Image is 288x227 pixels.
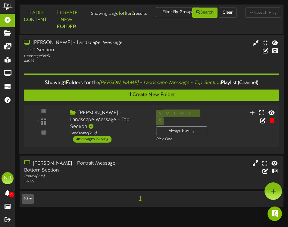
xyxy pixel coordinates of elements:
span: 1 [64,80,66,85]
div: Always Playing [156,126,207,135]
button: Add Content [22,9,49,24]
div: Portrait ( 9:16 ) [24,174,125,179]
strong: 1 [118,11,120,16]
div: Play One [156,137,190,142]
div: 4 messages playing [73,136,112,142]
button: Filter By Group [156,7,199,17]
div: Showing page of for results [85,7,152,17]
i: [PERSON_NAME] - Landscape Message - Top Section [99,80,221,85]
div: Open Intercom Messenger [268,207,282,221]
div: Landscape ( 16:9 ) [24,53,125,58]
span: 0 [9,192,14,197]
button: Create New Folder [53,9,80,31]
button: 10 [22,194,34,204]
strong: 2 [132,11,134,16]
button: Create New Folder [24,89,280,100]
div: Landscape ( 16:9 ) [70,130,147,135]
button: Search [192,8,218,18]
strong: 1 [124,11,126,16]
div: [PERSON_NAME] - Portrait Message - Bottom Section [24,160,125,174]
button: Clear [219,8,236,18]
span: 1 [138,195,143,202]
div: Showing Folders for the Playlist (Channel) [19,76,284,89]
div: [PERSON_NAME] - Landscape Message - Top Section [24,39,125,53]
div: [PERSON_NAME] - Landscape Message - Top Section [70,109,147,130]
div: # 4032 [24,179,125,184]
div: # 4035 [24,58,125,64]
input: -- Search Playlists by Name -- [246,8,281,18]
div: ND [2,172,14,184]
